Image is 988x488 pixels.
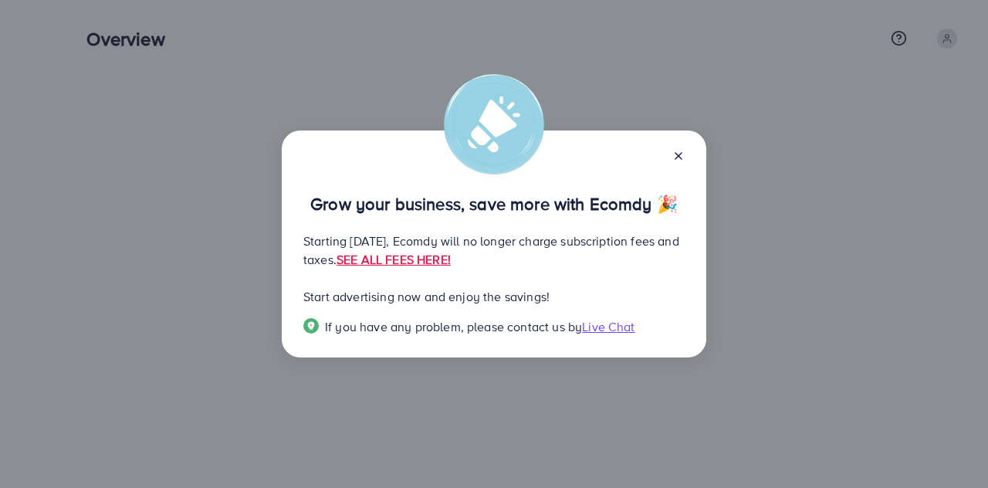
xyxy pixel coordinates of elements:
[582,318,634,335] span: Live Chat
[303,195,685,213] p: Grow your business, save more with Ecomdy 🎉
[303,232,685,269] p: Starting [DATE], Ecomdy will no longer charge subscription fees and taxes.
[444,74,544,175] img: alert
[303,287,685,306] p: Start advertising now and enjoy the savings!
[303,318,319,334] img: Popup guide
[325,318,582,335] span: If you have any problem, please contact us by
[337,251,451,268] a: SEE ALL FEES HERE!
